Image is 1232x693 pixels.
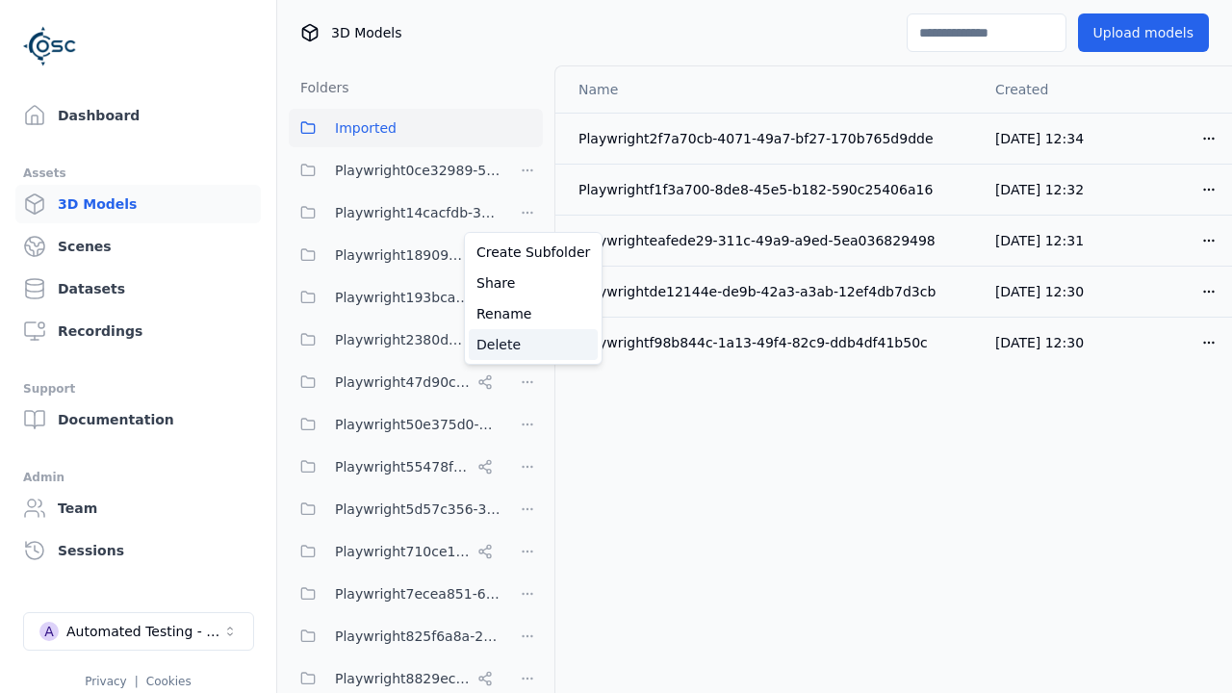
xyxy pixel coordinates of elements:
a: Share [469,268,598,298]
a: Rename [469,298,598,329]
a: Create Subfolder [469,237,598,268]
a: Delete [469,329,598,360]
